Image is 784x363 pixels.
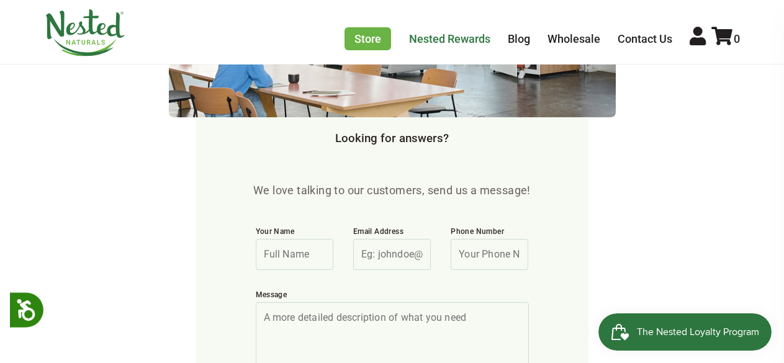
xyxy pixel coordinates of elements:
label: Message [256,290,529,302]
p: We love talking to our customers, send us a message! [246,182,539,199]
a: Nested Rewards [409,32,490,45]
iframe: Button to open loyalty program pop-up [598,313,772,351]
label: Your Name [256,226,333,239]
a: Contact Us [618,32,672,45]
span: 0 [734,32,740,45]
a: Wholesale [547,32,600,45]
a: Blog [508,32,530,45]
label: Phone Number [451,226,528,239]
input: Your Phone Number [451,239,528,270]
input: Full Name [256,239,333,270]
a: Store [345,27,391,50]
a: 0 [711,32,740,45]
h3: Looking for answers? [64,132,720,146]
label: Email Address [353,226,431,239]
img: Nested Naturals [45,9,125,56]
input: Eg: johndoe@gmail.com [353,239,431,270]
